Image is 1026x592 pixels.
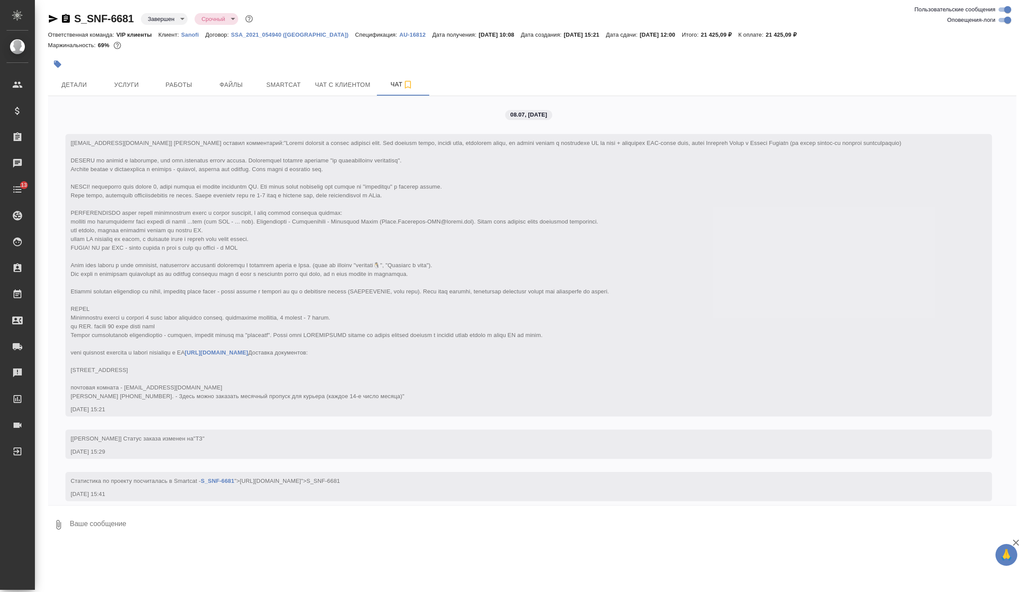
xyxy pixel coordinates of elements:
button: Срочный [199,15,228,23]
button: 5557.10 RUB; [112,40,123,51]
span: Чат [381,79,423,90]
button: 🙏 [995,544,1017,566]
p: [DATE] 12:00 [640,31,682,38]
span: Файлы [210,79,252,90]
button: Добавить тэг [48,55,67,74]
p: Ответственная команда: [48,31,116,38]
div: Завершен [195,13,238,25]
div: [DATE] 15:29 [71,447,961,456]
span: Оповещения-логи [947,16,995,24]
span: Работы [158,79,200,90]
span: Пользовательские сообщения [914,5,995,14]
div: [DATE] 15:41 [71,490,961,499]
p: К оплате: [738,31,766,38]
a: SSA_2021_054940 ([GEOGRAPHIC_DATA]) [231,31,355,38]
span: "ТЗ" [193,435,205,442]
p: 21 425,09 ₽ [766,31,803,38]
a: S_SNF-6681 [74,13,134,24]
span: "Loremi dolorsit a consec adipisci elit. Sed doeiusm tempo, incidi utla, etdolorem aliqu, en admi... [71,140,901,399]
p: Дата получения: [432,31,479,38]
p: VIP клиенты [116,31,158,38]
a: [URL][DOMAIN_NAME] [185,349,248,356]
span: 🙏 [999,546,1014,564]
div: Завершен [141,13,188,25]
p: Клиент: [158,31,181,38]
span: Cтатистика по проекту посчиталась в Smartcat - ">[URL][DOMAIN_NAME]">S_SNF-6681 [71,478,340,484]
p: Дата сдачи: [606,31,640,38]
p: Маржинальность: [48,42,98,48]
p: Спецификация: [355,31,399,38]
a: 13 [2,179,33,200]
span: Детали [53,79,95,90]
a: Sanofi [181,31,205,38]
p: Дата создания: [521,31,564,38]
button: Доп статусы указывают на важность/срочность заказа [243,13,255,24]
p: 08.07, [DATE] [510,110,547,119]
svg: Подписаться [403,79,413,90]
span: [[EMAIL_ADDRESS][DOMAIN_NAME]] [PERSON_NAME] оставил комментарий: [71,140,901,399]
div: [DATE] 15:21 [71,405,961,414]
span: [[PERSON_NAME]] Статус заказа изменен на [71,435,205,442]
p: 69% [98,42,111,48]
span: Услуги [106,79,147,90]
p: [DATE] 10:08 [479,31,521,38]
a: AU-16812 [400,31,432,38]
button: Скопировать ссылку [61,14,71,24]
span: Чат с клиентом [315,79,370,90]
button: Скопировать ссылку для ЯМессенджера [48,14,58,24]
p: Итого: [682,31,701,38]
a: S_SNF-6681 [201,478,234,484]
span: 13 [16,181,32,189]
button: Завершен [145,15,177,23]
span: Smartcat [263,79,304,90]
p: [DATE] 15:21 [564,31,606,38]
p: Договор: [205,31,231,38]
p: 21 425,09 ₽ [701,31,738,38]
